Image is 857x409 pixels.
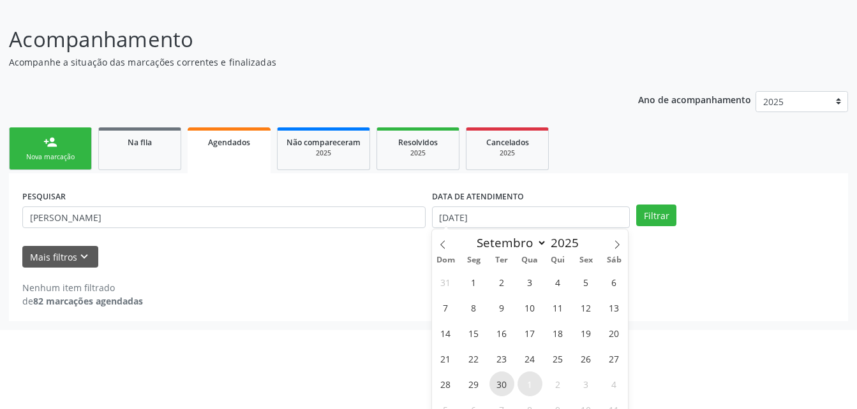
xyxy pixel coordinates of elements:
span: Setembro 26, 2025 [574,346,599,371]
span: Setembro 1, 2025 [461,269,486,294]
label: DATA DE ATENDIMENTO [432,187,524,206]
span: Setembro 19, 2025 [574,320,599,345]
div: de [22,294,143,308]
span: Na fila [128,137,152,148]
span: Setembro 16, 2025 [489,320,514,345]
span: Setembro 12, 2025 [574,295,599,320]
span: Setembro 30, 2025 [489,371,514,396]
span: Outubro 2, 2025 [546,371,570,396]
p: Ano de acompanhamento [638,91,751,107]
span: Ter [488,256,516,264]
span: Setembro 28, 2025 [433,371,458,396]
span: Setembro 15, 2025 [461,320,486,345]
span: Setembro 5, 2025 [574,269,599,294]
span: Setembro 11, 2025 [546,295,570,320]
div: 2025 [475,148,539,158]
span: Setembro 10, 2025 [518,295,542,320]
div: Nenhum item filtrado [22,281,143,294]
span: Sáb [600,256,628,264]
span: Setembro 23, 2025 [489,346,514,371]
input: Year [547,234,589,251]
span: Outubro 4, 2025 [602,371,627,396]
div: person_add [43,135,57,149]
span: Setembro 8, 2025 [461,295,486,320]
span: Resolvidos [398,137,438,148]
span: Agosto 31, 2025 [433,269,458,294]
i: keyboard_arrow_down [77,250,91,264]
span: Setembro 27, 2025 [602,346,627,371]
p: Acompanhamento [9,24,597,55]
span: Setembro 29, 2025 [461,371,486,396]
select: Month [471,234,548,252]
span: Setembro 3, 2025 [518,269,542,294]
span: Setembro 18, 2025 [546,320,570,345]
span: Setembro 21, 2025 [433,346,458,371]
span: Setembro 9, 2025 [489,295,514,320]
span: Qua [516,256,544,264]
span: Setembro 22, 2025 [461,346,486,371]
span: Sex [572,256,600,264]
input: Selecione um intervalo [432,206,630,228]
span: Outubro 3, 2025 [574,371,599,396]
span: Setembro 7, 2025 [433,295,458,320]
span: Setembro 14, 2025 [433,320,458,345]
span: Outubro 1, 2025 [518,371,542,396]
span: Qui [544,256,572,264]
p: Acompanhe a situação das marcações correntes e finalizadas [9,55,597,69]
div: 2025 [386,148,450,158]
span: Dom [432,256,460,264]
span: Setembro 13, 2025 [602,295,627,320]
div: Nova marcação [19,152,82,162]
span: Agendados [208,137,250,148]
span: Setembro 6, 2025 [602,269,627,294]
span: Setembro 24, 2025 [518,346,542,371]
strong: 82 marcações agendadas [33,295,143,307]
span: Não compareceram [287,137,361,148]
span: Setembro 17, 2025 [518,320,542,345]
span: Setembro 2, 2025 [489,269,514,294]
label: PESQUISAR [22,187,66,206]
input: Nome, CNS [22,206,426,228]
span: Setembro 20, 2025 [602,320,627,345]
button: Mais filtroskeyboard_arrow_down [22,246,98,268]
span: Cancelados [486,137,529,148]
span: Setembro 4, 2025 [546,269,570,294]
button: Filtrar [636,204,676,226]
span: Setembro 25, 2025 [546,346,570,371]
span: Seg [459,256,488,264]
div: 2025 [287,148,361,158]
